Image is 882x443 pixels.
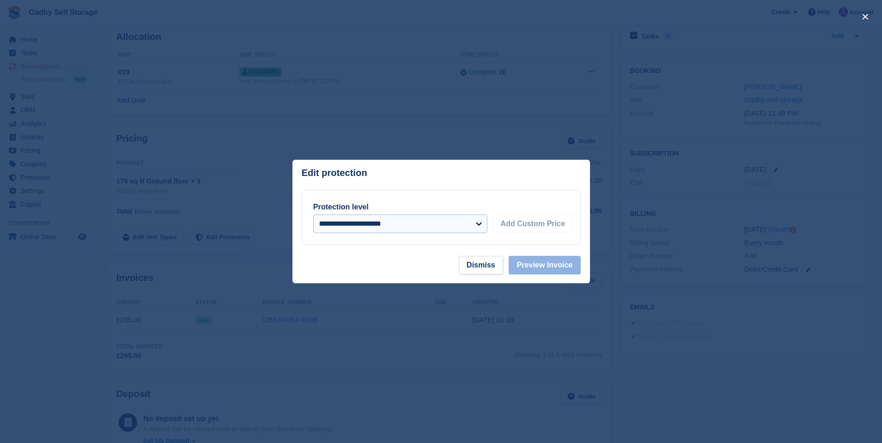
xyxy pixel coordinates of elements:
button: close [858,9,873,24]
p: Edit protection [302,168,367,178]
button: Preview Invoice [509,256,580,274]
label: Protection level [313,203,369,211]
button: Add Custom Price [493,215,573,233]
button: Dismiss [459,256,503,274]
